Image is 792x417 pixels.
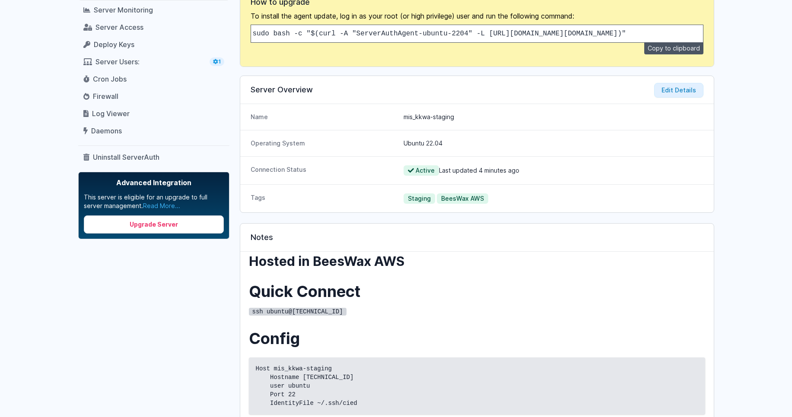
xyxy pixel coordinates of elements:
dd: mis_kkwa-staging [404,113,703,121]
h2: Quick Connect [249,283,705,300]
span: BeesWax AWS [437,193,488,204]
button: Edit Details [654,83,703,98]
a: Cron Jobs [78,71,229,87]
code: Host mis_kkwa-staging Hostname [TECHNICAL_ID] user ubuntu Port 22 IdentityFile ~/.ssh/cied [256,364,698,408]
span: Server Users [95,57,138,66]
span: Staging [404,193,435,204]
h3: Server Overview [251,85,703,95]
a: Daemons [78,123,229,139]
span: Firewall [93,92,118,101]
dd: Ubuntu 22.04 [404,139,703,148]
span: Active [404,165,439,176]
button: Copy to clipboard [644,42,703,54]
span: Server Monitoring [94,6,153,14]
h3: Hosted in BeesWax AWS [249,253,705,269]
a: Deploy Keys [78,37,229,52]
h3: Notes [251,232,703,243]
dt: Connection Status [251,165,397,176]
code: ssh ubuntu@[TECHNICAL_ID] [249,308,347,316]
a: Read More... [143,202,180,209]
span: Deploy Keys [94,40,134,49]
dt: Name [251,113,397,121]
h2: Config [249,330,705,347]
span: Uninstall ServerAuth [93,153,159,161]
span: Daemons [91,126,122,135]
a: Server Users: 1 [78,54,229,69]
span: 1 [210,57,224,66]
dt: Operating System [251,139,397,148]
a: Log Viewer [78,106,229,121]
code: sudo bash -c "$(curl -A "ServerAuthAgent-ubuntu-2204" -L [URL][DOMAIN_NAME][DOMAIN_NAME])" [253,30,626,38]
a: Firewall [78,88,229,104]
dd: Last updated 4 minutes ago [404,165,703,176]
p: To install the agent update, log in as your root (or high privilege) user and run the following c... [251,11,703,21]
span: Log Viewer [92,109,130,118]
a: Upgrade Server [84,215,224,234]
span: Server Access [95,23,143,32]
a: Uninstall ServerAuth [78,149,229,165]
dt: Tags [251,193,397,204]
p: This server is eligible for an upgrade to full server management. [84,193,224,210]
a: Server Monitoring [78,2,229,18]
a: Server Access [78,19,229,35]
span: Cron Jobs [93,75,127,83]
span: Advanced Integration [84,177,224,188]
